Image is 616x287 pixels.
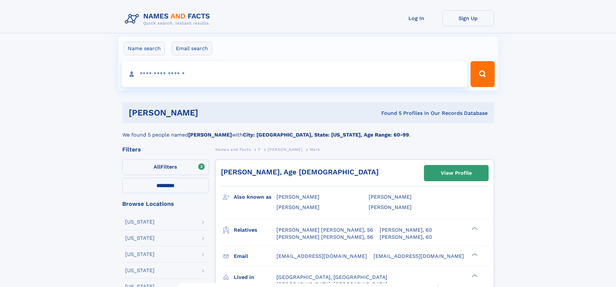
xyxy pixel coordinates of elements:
div: [US_STATE] [125,236,155,241]
span: [EMAIL_ADDRESS][DOMAIN_NAME] [276,253,367,259]
span: Mark [310,147,320,152]
div: Filters [122,147,209,152]
a: Names and Facts [215,145,251,153]
div: Browse Locations [122,201,209,207]
a: [PERSON_NAME] [PERSON_NAME], 56 [276,234,373,241]
div: Found 5 Profiles In Our Records Database [290,110,488,117]
b: [PERSON_NAME] [188,132,232,138]
span: [EMAIL_ADDRESS][DOMAIN_NAME] [373,253,464,259]
div: [US_STATE] [125,252,155,257]
span: [PERSON_NAME] [276,194,319,200]
div: ❯ [470,273,478,278]
h3: Email [234,251,276,262]
a: View Profile [424,165,488,181]
a: Sign Up [442,10,494,26]
div: View Profile [441,166,472,181]
label: Name search [124,42,165,55]
label: Filters [122,160,209,175]
span: [PERSON_NAME] [369,194,412,200]
a: [PERSON_NAME], Age [DEMOGRAPHIC_DATA] [221,168,379,176]
span: [PERSON_NAME] [268,147,302,152]
div: [US_STATE] [125,268,155,273]
b: City: [GEOGRAPHIC_DATA], State: [US_STATE], Age Range: 60-99 [243,132,409,138]
h3: Also known as [234,192,276,203]
div: ❯ [470,226,478,230]
button: Search Button [470,61,494,87]
input: search input [122,61,468,87]
label: Email search [172,42,212,55]
span: All [154,164,160,170]
h1: [PERSON_NAME] [129,109,290,117]
span: [GEOGRAPHIC_DATA], [GEOGRAPHIC_DATA] [276,274,387,280]
div: [US_STATE] [125,219,155,225]
a: [PERSON_NAME], 60 [380,226,432,234]
div: ❯ [470,252,478,257]
a: [PERSON_NAME] [268,145,302,153]
img: Logo Names and Facts [122,10,215,28]
a: [PERSON_NAME], 60 [380,234,432,241]
span: [PERSON_NAME] [369,204,412,210]
span: [PERSON_NAME] [276,204,319,210]
span: F [258,147,261,152]
a: F [258,145,261,153]
a: [PERSON_NAME] [PERSON_NAME], 56 [276,226,373,234]
div: We found 5 people named with . [122,123,494,139]
h3: Relatives [234,225,276,236]
h3: Lived in [234,272,276,283]
a: Log In [391,10,442,26]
